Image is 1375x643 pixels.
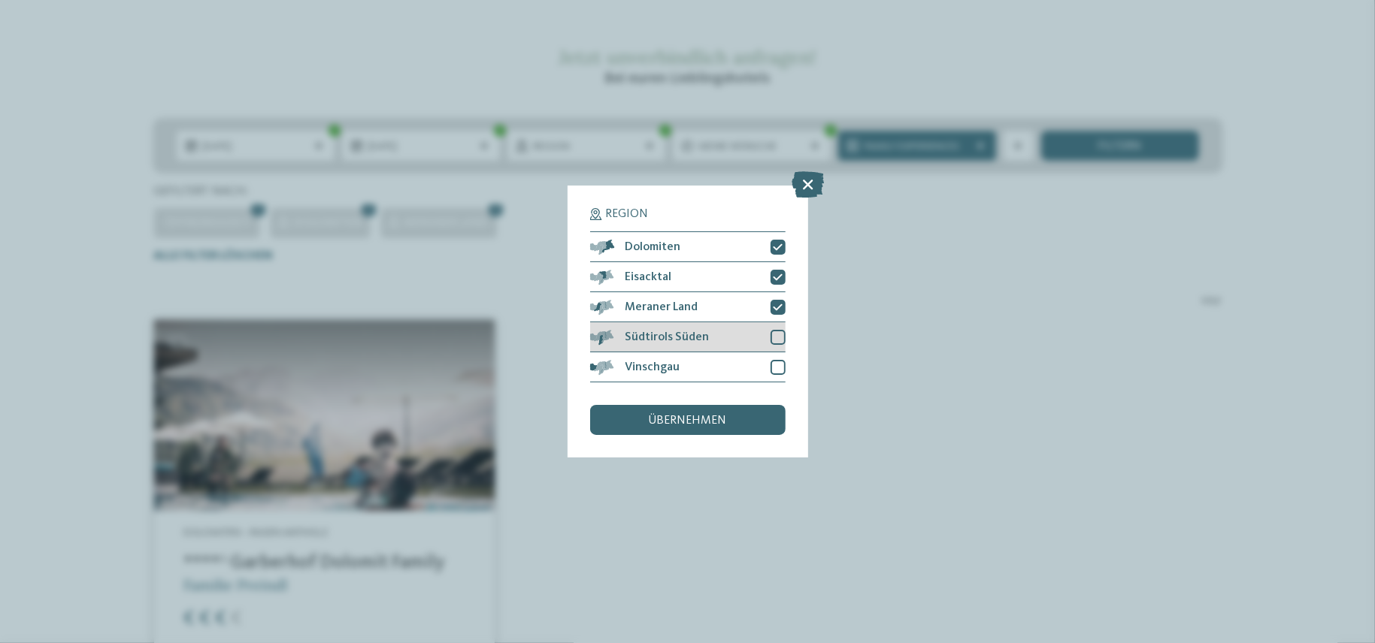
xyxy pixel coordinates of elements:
span: übernehmen [649,415,727,427]
span: Dolomiten [625,241,681,253]
span: Meraner Land [625,301,698,313]
span: Südtirols Süden [625,331,710,343]
span: Eisacktal [625,271,672,283]
span: Region [606,208,649,220]
span: Vinschgau [625,361,680,373]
